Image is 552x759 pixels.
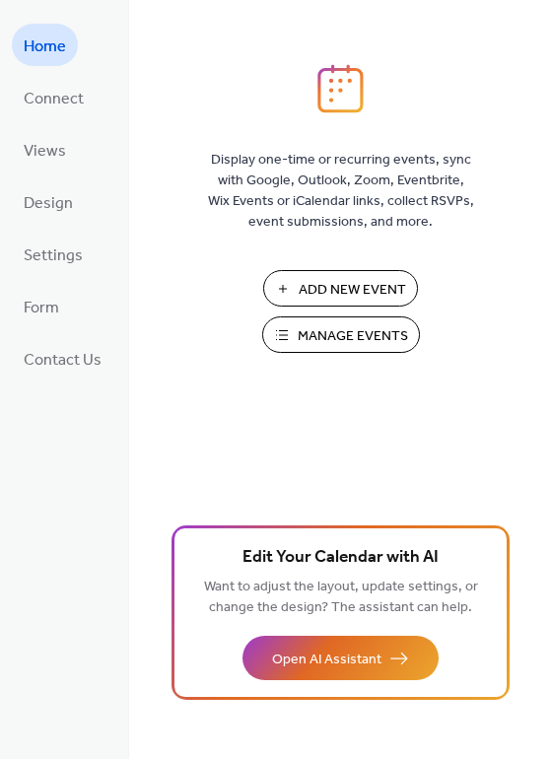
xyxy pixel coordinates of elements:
button: Add New Event [263,270,418,307]
span: Form [24,293,59,323]
span: Contact Us [24,345,102,376]
span: Design [24,188,73,219]
span: Edit Your Calendar with AI [242,544,439,572]
a: Settings [12,233,95,275]
span: Manage Events [298,326,408,347]
button: Open AI Assistant [242,636,439,680]
span: Add New Event [299,280,406,301]
span: Home [24,32,66,62]
a: Home [12,24,78,66]
a: Connect [12,76,96,118]
span: Views [24,136,66,167]
span: Want to adjust the layout, update settings, or change the design? The assistant can help. [204,574,478,621]
span: Connect [24,84,84,114]
span: Settings [24,241,83,271]
a: Views [12,128,78,171]
a: Design [12,180,85,223]
a: Form [12,285,71,327]
span: Open AI Assistant [272,650,381,670]
button: Manage Events [262,316,420,353]
a: Contact Us [12,337,113,379]
span: Display one-time or recurring events, sync with Google, Outlook, Zoom, Eventbrite, Wix Events or ... [208,150,474,233]
img: logo_icon.svg [317,64,363,113]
